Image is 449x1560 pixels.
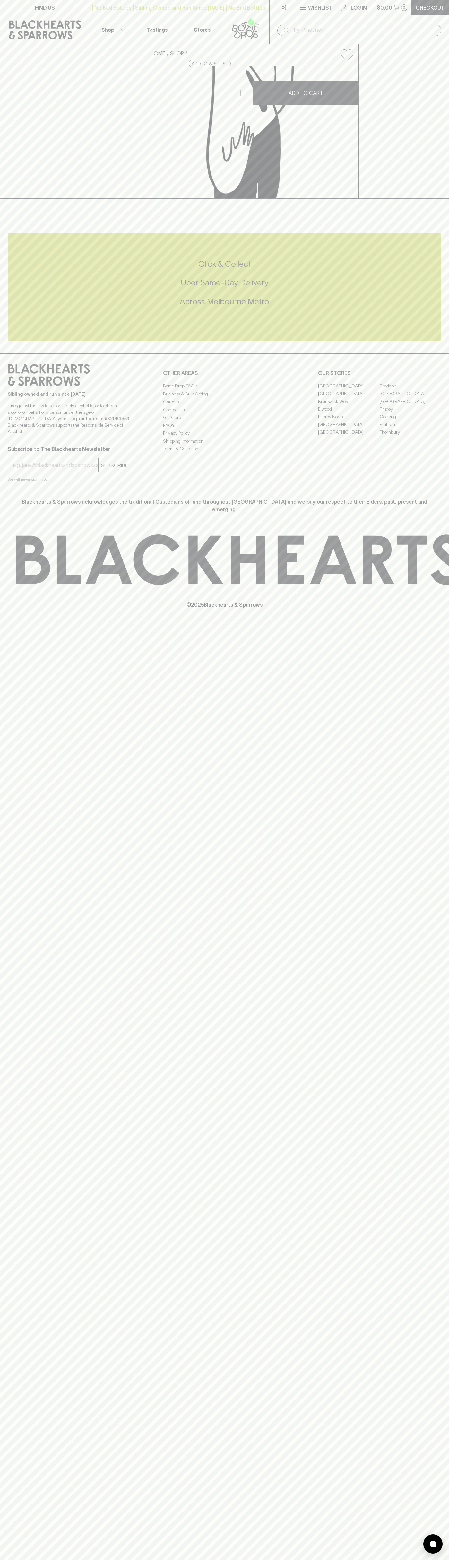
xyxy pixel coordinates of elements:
[8,296,441,307] h5: Across Melbourne Metro
[163,437,286,445] a: Shipping Information
[380,428,441,436] a: Thornbury
[380,420,441,428] a: Prahran
[101,462,128,469] p: SUBSCRIBE
[163,429,286,437] a: Privacy Policy
[8,259,441,269] h5: Click & Collect
[318,397,380,405] a: Brunswick West
[377,4,392,12] p: $0.00
[8,391,131,397] p: Sibling owned and run since [DATE]
[8,277,441,288] h5: Uber Same-Day Delivery
[380,382,441,390] a: Braddon
[380,397,441,405] a: [GEOGRAPHIC_DATA]
[403,6,405,9] p: 0
[99,458,131,472] button: SUBSCRIBE
[35,4,55,12] p: FIND US
[308,4,332,12] p: Wishlist
[163,445,286,453] a: Terms & Conditions
[101,26,114,34] p: Shop
[8,233,441,341] div: Call to action block
[8,476,131,482] p: We will never spam you
[70,416,129,421] strong: Liquor License #32064953
[318,390,380,397] a: [GEOGRAPHIC_DATA]
[318,420,380,428] a: [GEOGRAPHIC_DATA]
[163,390,286,398] a: Business & Bulk Gifting
[318,369,441,377] p: OUR STORES
[380,405,441,413] a: Fitzroy
[430,1541,436,1547] img: bubble-icon
[351,4,367,12] p: Login
[163,414,286,421] a: Gift Cards
[289,89,323,97] p: ADD TO CART
[318,428,380,436] a: [GEOGRAPHIC_DATA]
[135,15,180,44] a: Tastings
[416,4,445,12] p: Checkout
[163,382,286,390] a: Bottle Drop FAQ's
[318,413,380,420] a: Fitzroy North
[293,25,436,35] input: Try "Pinot noir"
[8,403,131,435] p: It is against the law to sell or supply alcohol to, or to obtain alcohol on behalf of a person un...
[338,47,356,63] button: Add to wishlist
[147,26,168,34] p: Tastings
[170,50,184,56] a: SHOP
[163,398,286,406] a: Careers
[163,369,286,377] p: OTHER AREAS
[380,390,441,397] a: [GEOGRAPHIC_DATA]
[380,413,441,420] a: Geelong
[318,382,380,390] a: [GEOGRAPHIC_DATA]
[253,81,359,105] button: ADD TO CART
[163,421,286,429] a: FAQ's
[8,445,131,453] p: Subscribe to The Blackhearts Newsletter
[145,66,358,198] img: Bio Cups Blackhearts 250ml
[90,15,135,44] button: Shop
[194,26,211,34] p: Stores
[13,460,98,471] input: e.g. jane@blackheartsandsparrows.com.au
[180,15,225,44] a: Stores
[189,60,231,67] button: Add to wishlist
[163,406,286,413] a: Contact Us
[13,498,436,513] p: Blackhearts & Sparrows acknowledges the traditional Custodians of land throughout [GEOGRAPHIC_DAT...
[318,405,380,413] a: Elwood
[151,50,165,56] a: HOME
